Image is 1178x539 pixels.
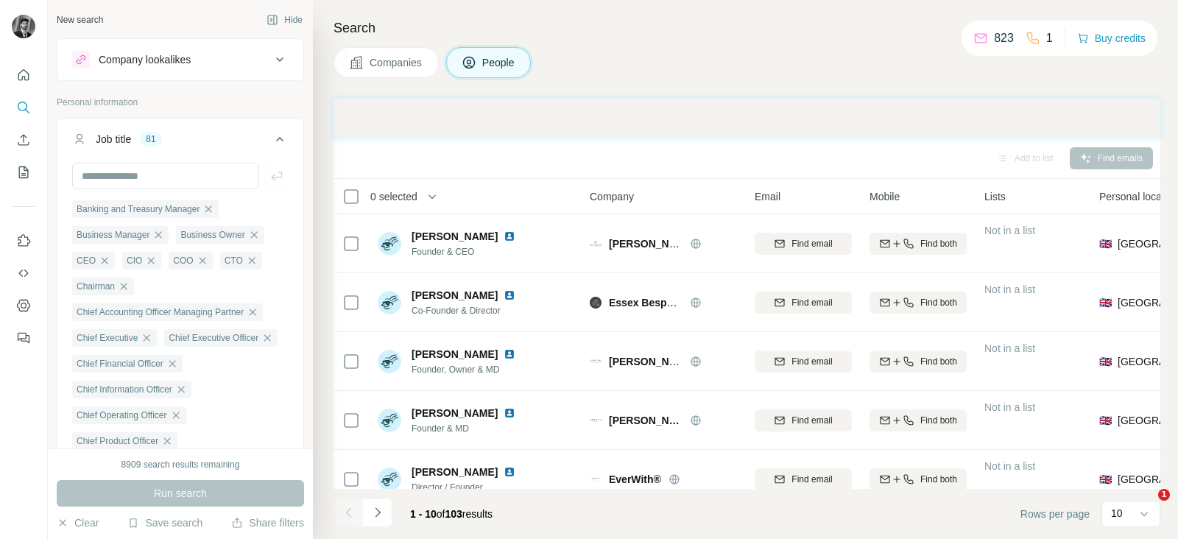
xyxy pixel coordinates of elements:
[870,292,967,314] button: Find both
[77,434,158,448] span: Chief Product Officer
[590,238,602,250] img: Logo of Carrie Elizabeth Jewellery
[1099,413,1112,428] span: 🇬🇧
[1099,354,1112,369] span: 🇬🇧
[437,508,445,520] span: of
[378,468,401,491] img: Avatar
[370,55,423,70] span: Companies
[482,55,516,70] span: People
[504,466,515,478] img: LinkedIn logo
[57,13,103,27] div: New search
[57,96,304,109] p: Personal information
[984,283,1035,295] span: Not in a list
[1020,507,1090,521] span: Rows per page
[870,189,900,204] span: Mobile
[504,407,515,419] img: LinkedIn logo
[127,515,202,530] button: Save search
[12,325,35,351] button: Feedback
[77,202,200,216] span: Banking and Treasury Manager
[127,254,142,267] span: CIO
[504,230,515,242] img: LinkedIn logo
[412,347,498,362] span: [PERSON_NAME]
[920,237,957,250] span: Find both
[231,515,304,530] button: Share filters
[1111,506,1123,521] p: 10
[994,29,1014,47] p: 823
[180,228,244,242] span: Business Owner
[77,280,115,293] span: Chairman
[870,468,967,490] button: Find both
[412,422,521,435] span: Founder & MD
[12,292,35,319] button: Dashboard
[791,237,832,250] span: Find email
[378,350,401,373] img: Avatar
[412,229,498,244] span: [PERSON_NAME]
[12,159,35,186] button: My lists
[755,292,852,314] button: Find email
[57,42,303,77] button: Company lookalikes
[12,228,35,254] button: Use Surfe on LinkedIn
[755,189,780,204] span: Email
[920,473,957,486] span: Find both
[791,473,832,486] span: Find email
[609,413,683,428] span: [PERSON_NAME]
[77,409,167,422] span: Chief Operating Officer
[504,348,515,360] img: LinkedIn logo
[755,233,852,255] button: Find email
[334,99,1160,138] iframe: Banner
[77,306,244,319] span: Chief Accounting Officer Managing Partner
[1077,28,1146,49] button: Buy credits
[791,414,832,427] span: Find email
[77,331,138,345] span: Chief Executive
[57,515,99,530] button: Clear
[12,260,35,286] button: Use Surfe API
[412,363,521,376] span: Founder, Owner & MD
[984,342,1035,354] span: Not in a list
[870,409,967,431] button: Find both
[412,245,521,258] span: Founder & CEO
[173,254,193,267] span: COO
[504,289,515,301] img: LinkedIn logo
[378,232,401,256] img: Avatar
[412,465,498,479] span: [PERSON_NAME]
[1099,236,1112,251] span: 🇬🇧
[412,481,521,494] span: Director / Founder
[609,356,861,367] span: [PERSON_NAME] Fine Jewellery & Luxury Watches
[121,458,240,471] div: 8909 search results remaining
[791,355,832,368] span: Find email
[755,468,852,490] button: Find email
[169,331,258,345] span: Chief Executive Officer
[755,350,852,373] button: Find email
[590,415,602,426] img: Logo of Orelia
[870,233,967,255] button: Find both
[12,15,35,38] img: Avatar
[370,189,417,204] span: 0 selected
[984,460,1035,472] span: Not in a list
[920,414,957,427] span: Find both
[1046,29,1053,47] p: 1
[99,52,191,67] div: Company lookalikes
[77,357,163,370] span: Chief Financial Officer
[12,94,35,121] button: Search
[363,498,392,527] button: Navigate to next page
[1099,472,1112,487] span: 🇬🇧
[57,121,303,163] button: Job title81
[412,304,521,317] span: Co-Founder & Director
[12,127,35,153] button: Enrich CSV
[412,406,498,420] span: [PERSON_NAME]
[1099,189,1178,204] span: Personal location
[590,477,602,481] img: Logo of EverWith®
[445,508,462,520] span: 103
[609,472,661,487] span: EverWith®
[77,383,172,396] span: Chief Information Officer
[410,508,493,520] span: results
[609,238,834,250] span: [PERSON_NAME] [PERSON_NAME] Jewellery
[920,355,957,368] span: Find both
[984,225,1035,236] span: Not in a list
[77,254,96,267] span: CEO
[77,228,149,242] span: Business Manager
[590,189,634,204] span: Company
[920,296,957,309] span: Find both
[609,297,734,309] span: Essex Bespoke Jewellery
[96,132,131,147] div: Job title
[590,297,602,309] img: Logo of Essex Bespoke Jewellery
